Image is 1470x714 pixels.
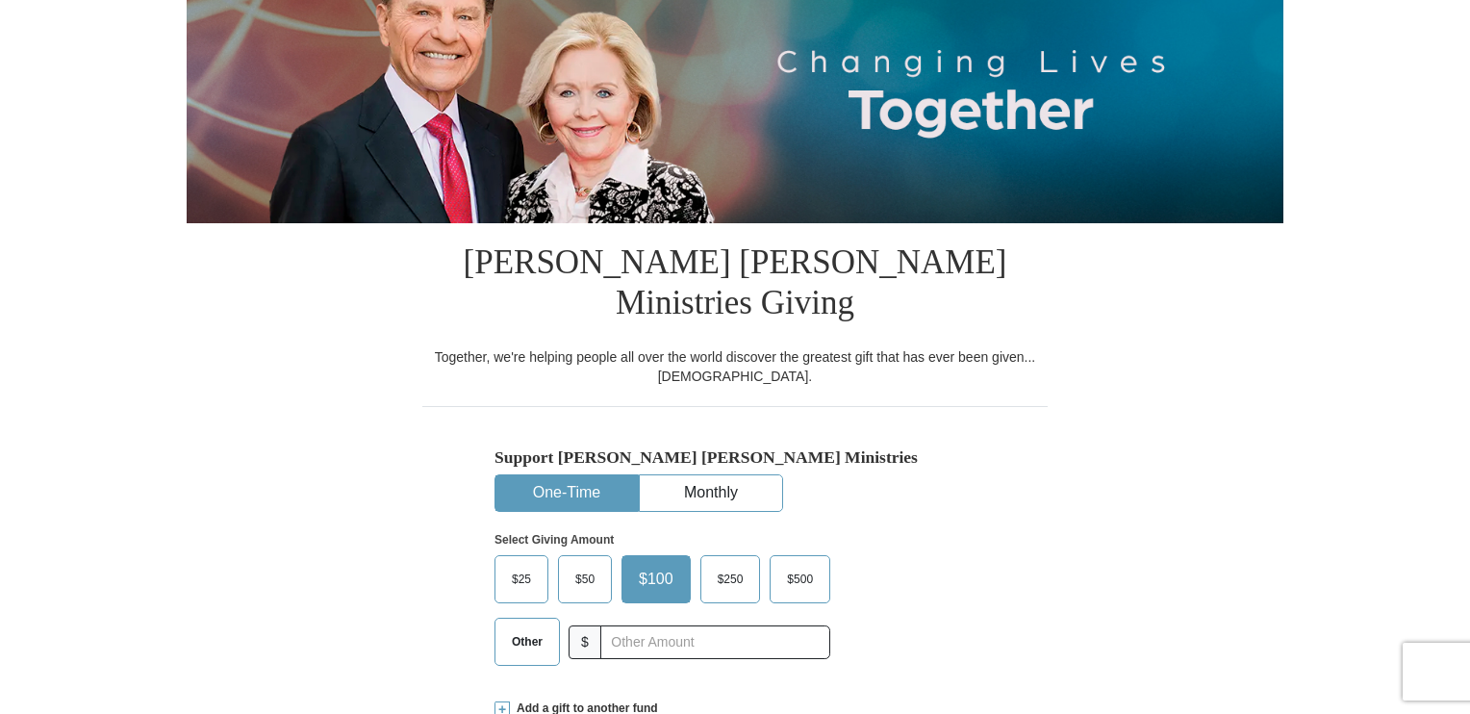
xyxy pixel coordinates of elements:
button: Monthly [640,475,782,511]
span: $ [569,625,601,659]
span: $50 [566,565,604,594]
h5: Support [PERSON_NAME] [PERSON_NAME] Ministries [494,447,976,468]
button: One-Time [495,475,638,511]
span: $100 [629,565,683,594]
span: Other [502,627,552,656]
strong: Select Giving Amount [494,533,614,547]
span: $250 [708,565,753,594]
input: Other Amount [600,625,830,659]
div: Together, we're helping people all over the world discover the greatest gift that has ever been g... [422,347,1048,386]
span: $25 [502,565,541,594]
h1: [PERSON_NAME] [PERSON_NAME] Ministries Giving [422,223,1048,347]
span: $500 [777,565,823,594]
